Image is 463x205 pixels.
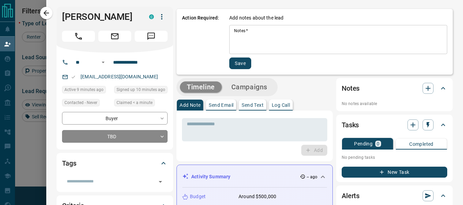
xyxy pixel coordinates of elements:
[98,31,131,42] span: Email
[62,11,139,22] h1: [PERSON_NAME]
[409,142,434,146] p: Completed
[342,83,360,94] h2: Notes
[64,99,97,106] span: Contacted - Never
[229,14,283,22] p: Add notes about the lead
[135,31,168,42] span: Message
[156,177,165,187] button: Open
[342,190,360,201] h2: Alerts
[342,117,447,133] div: Tasks
[62,86,111,95] div: Mon Aug 18 2025
[81,74,158,79] a: [EMAIL_ADDRESS][DOMAIN_NAME]
[272,103,290,107] p: Log Call
[239,193,276,200] p: Around $500,000
[342,188,447,204] div: Alerts
[242,103,264,107] p: Send Text
[191,173,230,180] p: Activity Summary
[209,103,233,107] p: Send Email
[307,174,317,180] p: -- ago
[114,99,168,108] div: Mon Aug 18 2025
[342,167,447,178] button: New Task
[342,101,447,107] p: No notes available
[62,158,76,169] h2: Tags
[354,141,373,146] p: Pending
[62,155,168,171] div: Tags
[62,31,95,42] span: Call
[377,141,379,146] p: 0
[62,112,168,125] div: Buyer
[182,14,219,69] p: Action Required:
[117,99,153,106] span: Claimed < a minute
[114,86,168,95] div: Mon Aug 18 2025
[342,152,447,163] p: No pending tasks
[182,170,327,183] div: Activity Summary-- ago
[64,86,103,93] span: Active 9 minutes ago
[342,119,359,130] h2: Tasks
[71,75,76,79] svg: Email Valid
[180,81,222,93] button: Timeline
[190,193,206,200] p: Budget
[117,86,165,93] span: Signed up 10 minutes ago
[224,81,274,93] button: Campaigns
[180,103,200,107] p: Add Note
[99,58,107,66] button: Open
[149,14,154,19] div: condos.ca
[62,130,168,143] div: TBD
[342,80,447,97] div: Notes
[229,57,251,69] button: Save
